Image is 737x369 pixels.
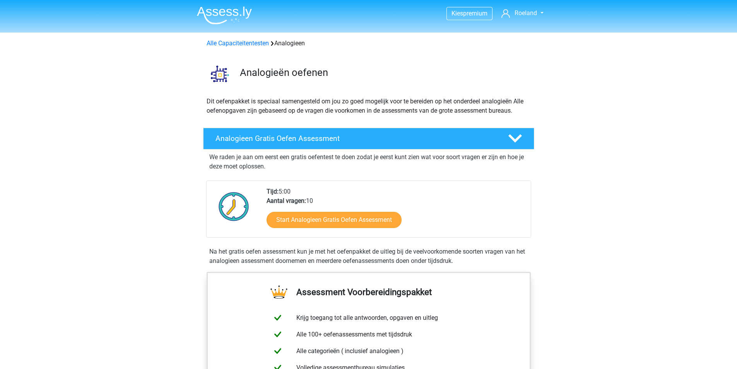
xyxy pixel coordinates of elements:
[240,67,528,79] h3: Analogieën oefenen
[447,8,492,19] a: Kiespremium
[267,188,279,195] b: Tijd:
[498,9,546,18] a: Roeland
[451,10,463,17] span: Kies
[515,9,537,17] span: Roeland
[207,97,531,115] p: Dit oefenpakket is speciaal samengesteld om jou zo goed mogelijk voor te bereiden op het onderdee...
[206,247,531,266] div: Na het gratis oefen assessment kun je met het oefenpakket de uitleg bij de veelvoorkomende soorte...
[214,187,253,226] img: Klok
[203,39,534,48] div: Analogieen
[261,187,530,237] div: 5:00 10
[215,134,496,143] h4: Analogieen Gratis Oefen Assessment
[197,6,252,24] img: Assessly
[267,212,402,228] a: Start Analogieen Gratis Oefen Assessment
[267,197,306,204] b: Aantal vragen:
[203,57,236,90] img: analogieen
[207,39,269,47] a: Alle Capaciteitentesten
[209,153,528,171] p: We raden je aan om eerst een gratis oefentest te doen zodat je eerst kunt zien wat voor soort vra...
[463,10,487,17] span: premium
[200,128,537,149] a: Analogieen Gratis Oefen Assessment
